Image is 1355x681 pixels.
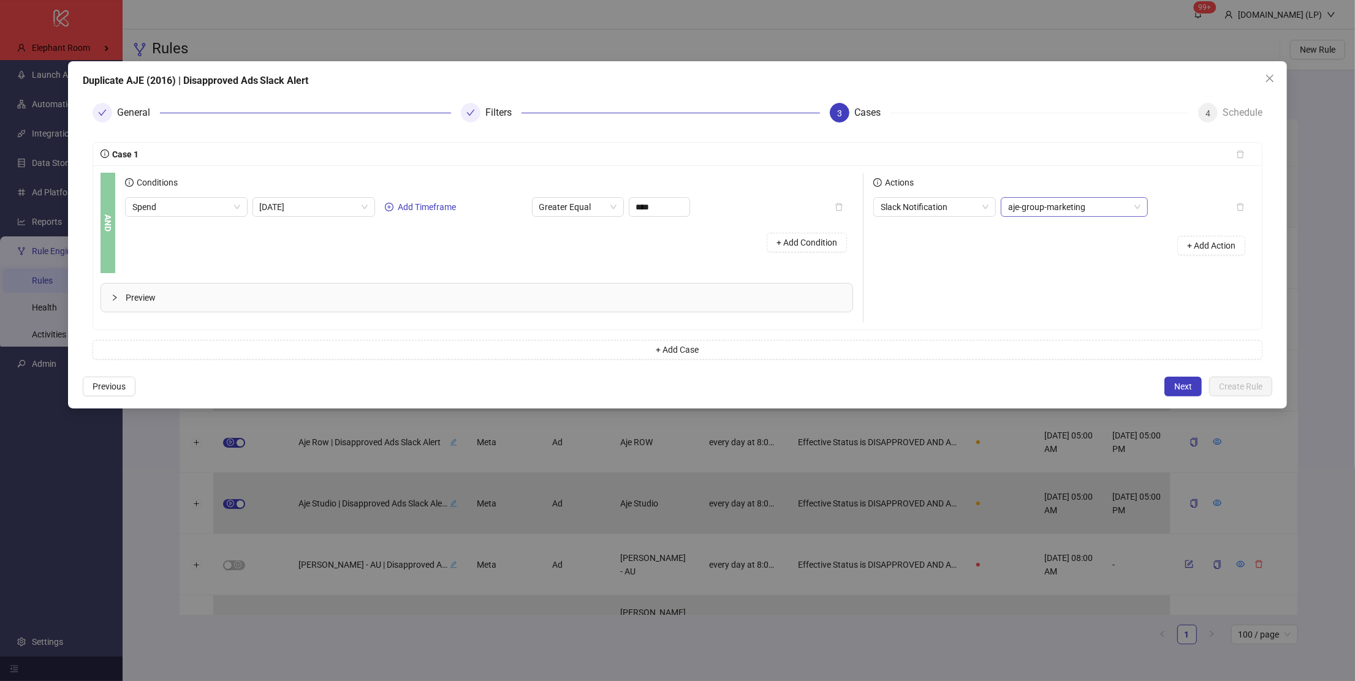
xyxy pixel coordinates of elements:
span: 3 [837,108,842,118]
span: info-circle [101,149,109,158]
button: delete [825,197,853,217]
div: Schedule [1223,103,1262,122]
span: + Add Case [656,345,699,355]
span: check [98,108,107,117]
span: 4 [1205,108,1210,118]
span: Greater Equal [539,198,617,216]
span: info-circle [125,178,134,187]
span: Preview [126,291,843,304]
span: aje-group-marketing [1008,198,1141,216]
span: Conditions [134,178,178,187]
span: close [1265,73,1275,83]
b: AND [101,214,115,231]
span: Case 1 [109,149,139,159]
div: General [117,103,160,122]
button: + Add Action [1177,236,1245,255]
button: Add Timeframe [380,200,461,214]
span: Spend [132,198,240,216]
span: plus-circle [385,203,393,211]
span: Actions [882,178,914,187]
button: Next [1164,377,1202,396]
button: Create Rule [1209,377,1272,396]
button: delete [1226,145,1254,164]
span: check [466,108,475,117]
button: Close [1260,69,1280,88]
span: Today [260,198,368,216]
span: collapsed [111,294,118,301]
span: Previous [93,382,126,391]
div: Preview [101,284,853,312]
button: + Add Condition [767,233,847,252]
button: Previous [83,377,135,396]
span: Slack Notification [881,198,989,216]
button: delete [1226,197,1254,217]
button: + Add Case [93,340,1263,359]
div: Cases [854,103,890,122]
span: Add Timeframe [398,202,457,212]
span: Next [1174,382,1192,391]
span: info-circle [873,178,882,187]
div: Duplicate AJE (2016) | Disapproved Ads Slack Alert [83,73,1273,88]
div: Filters [485,103,522,122]
span: + Add Condition [776,238,837,247]
span: + Add Action [1187,241,1235,250]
